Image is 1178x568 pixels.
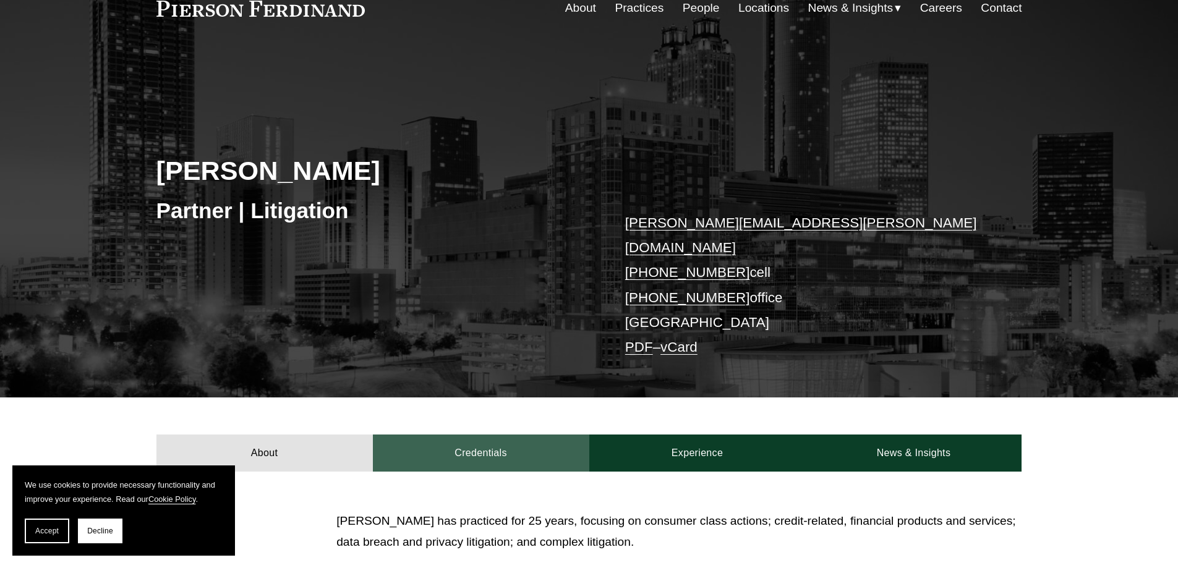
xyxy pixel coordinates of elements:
[25,478,223,506] p: We use cookies to provide necessary functionality and improve your experience. Read our .
[625,290,750,305] a: [PHONE_NUMBER]
[660,339,698,355] a: vCard
[625,265,750,280] a: [PHONE_NUMBER]
[25,519,69,543] button: Accept
[805,434,1022,472] a: News & Insights
[35,527,59,535] span: Accept
[78,519,122,543] button: Decline
[336,511,1022,553] p: [PERSON_NAME] has practiced for 25 years, focusing on consumer class actions; credit-related, fin...
[625,211,986,360] p: cell office [GEOGRAPHIC_DATA] –
[625,339,653,355] a: PDF
[156,197,589,224] h3: Partner | Litigation
[156,434,373,472] a: About
[148,494,196,504] a: Cookie Policy
[589,434,806,472] a: Experience
[156,155,589,187] h2: [PERSON_NAME]
[373,434,589,472] a: Credentials
[87,527,113,535] span: Decline
[625,215,977,255] a: [PERSON_NAME][EMAIL_ADDRESS][PERSON_NAME][DOMAIN_NAME]
[12,465,235,556] section: Cookie banner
